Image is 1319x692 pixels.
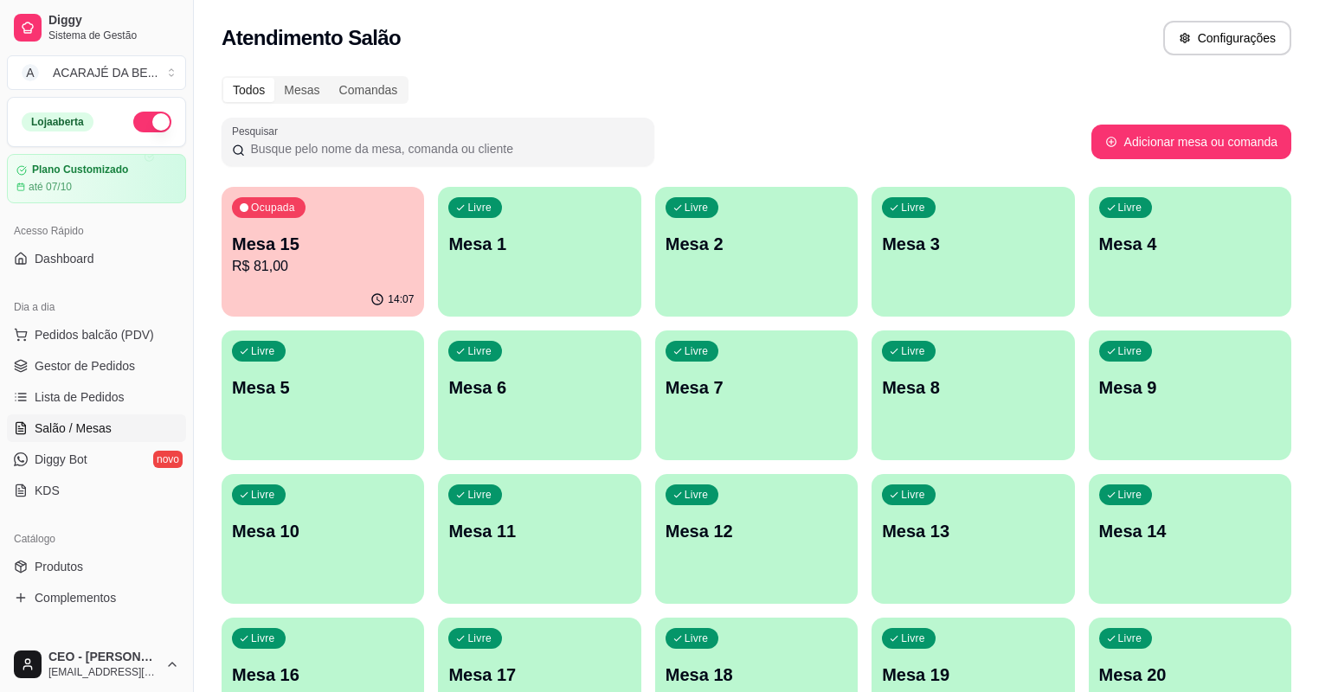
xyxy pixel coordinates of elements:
[29,180,72,194] article: até 07/10
[32,163,128,176] article: Plano Customizado
[330,78,408,102] div: Comandas
[901,344,925,358] p: Livre
[467,344,492,358] p: Livre
[222,474,424,604] button: LivreMesa 10
[872,330,1074,460] button: LivreMesa 8
[467,488,492,502] p: Livre
[48,13,179,29] span: Diggy
[1089,474,1291,604] button: LivreMesa 14
[901,488,925,502] p: Livre
[7,584,186,612] a: Complementos
[7,7,186,48] a: DiggySistema de Gestão
[53,64,158,81] div: ACARAJÉ DA BE ...
[666,519,847,543] p: Mesa 12
[448,519,630,543] p: Mesa 11
[251,631,275,645] p: Livre
[48,650,158,665] span: CEO - [PERSON_NAME]
[448,232,630,256] p: Mesa 1
[22,112,93,131] div: Loja aberta
[35,388,125,406] span: Lista de Pedidos
[666,232,847,256] p: Mesa 2
[232,124,284,138] label: Pesquisar
[7,321,186,349] button: Pedidos balcão (PDV)
[222,24,401,52] h2: Atendimento Salão
[882,663,1064,687] p: Mesa 19
[48,29,179,42] span: Sistema de Gestão
[7,445,186,473] a: Diggy Botnovo
[35,558,83,575] span: Produtos
[7,383,186,411] a: Lista de Pedidos
[7,553,186,580] a: Produtos
[232,375,414,400] p: Mesa 5
[7,414,186,442] a: Salão / Mesas
[7,245,186,272] a: Dashboard
[882,232,1064,256] p: Mesa 3
[872,474,1074,604] button: LivreMesa 13
[35,451,87,468] span: Diggy Bot
[232,256,414,277] p: R$ 81,00
[1099,232,1281,256] p: Mesa 4
[35,326,154,343] span: Pedidos balcão (PDV)
[222,187,424,317] button: OcupadaMesa 15R$ 81,0014:07
[1118,631,1142,645] p: Livre
[448,375,630,400] p: Mesa 6
[438,330,640,460] button: LivreMesa 6
[1118,344,1142,358] p: Livre
[7,55,186,90] button: Select a team
[388,292,414,306] p: 14:07
[1163,21,1291,55] button: Configurações
[232,232,414,256] p: Mesa 15
[685,201,709,215] p: Livre
[666,375,847,400] p: Mesa 7
[274,78,329,102] div: Mesas
[222,330,424,460] button: LivreMesa 5
[7,644,186,685] button: CEO - [PERSON_NAME][EMAIL_ADDRESS][DOMAIN_NAME]
[1091,125,1291,159] button: Adicionar mesa ou comanda
[35,482,60,499] span: KDS
[467,631,492,645] p: Livre
[35,357,135,375] span: Gestor de Pedidos
[438,474,640,604] button: LivreMesa 11
[655,187,858,317] button: LivreMesa 2
[35,420,112,437] span: Salão / Mesas
[35,250,94,267] span: Dashboard
[133,112,171,132] button: Alterar Status
[7,525,186,553] div: Catálogo
[467,201,492,215] p: Livre
[1089,330,1291,460] button: LivreMesa 9
[666,663,847,687] p: Mesa 18
[251,344,275,358] p: Livre
[7,477,186,504] a: KDS
[1089,187,1291,317] button: LivreMesa 4
[655,474,858,604] button: LivreMesa 12
[1118,488,1142,502] p: Livre
[223,78,274,102] div: Todos
[448,663,630,687] p: Mesa 17
[882,519,1064,543] p: Mesa 13
[1099,663,1281,687] p: Mesa 20
[7,154,186,203] a: Plano Customizadoaté 07/10
[22,64,39,81] span: A
[685,488,709,502] p: Livre
[245,140,644,157] input: Pesquisar
[232,663,414,687] p: Mesa 16
[232,519,414,543] p: Mesa 10
[685,631,709,645] p: Livre
[7,217,186,245] div: Acesso Rápido
[1099,375,1281,400] p: Mesa 9
[1118,201,1142,215] p: Livre
[35,589,116,606] span: Complementos
[685,344,709,358] p: Livre
[901,201,925,215] p: Livre
[251,201,295,215] p: Ocupada
[48,665,158,679] span: [EMAIL_ADDRESS][DOMAIN_NAME]
[901,631,925,645] p: Livre
[7,352,186,380] a: Gestor de Pedidos
[1099,519,1281,543] p: Mesa 14
[872,187,1074,317] button: LivreMesa 3
[251,488,275,502] p: Livre
[438,187,640,317] button: LivreMesa 1
[882,375,1064,400] p: Mesa 8
[655,330,858,460] button: LivreMesa 7
[7,293,186,321] div: Dia a dia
